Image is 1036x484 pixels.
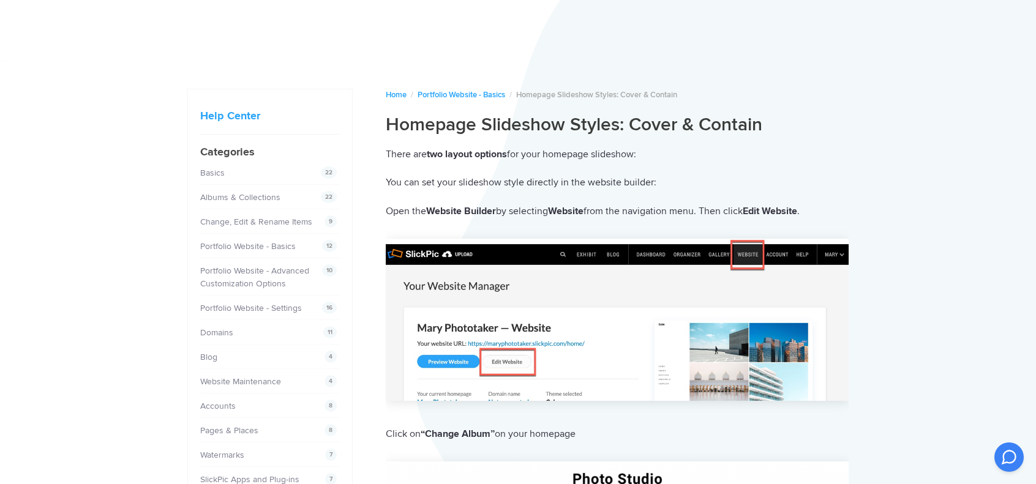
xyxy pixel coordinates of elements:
[200,352,217,362] a: Blog
[200,450,244,460] a: Watermarks
[200,401,236,411] a: Accounts
[323,326,337,338] span: 11
[426,205,496,217] strong: Website Builder
[386,174,849,191] p: You can set your slideshow style directly in the website builder:
[325,215,337,228] span: 9
[321,166,337,179] span: 22
[322,302,337,314] span: 16
[322,240,337,252] span: 12
[743,205,797,217] strong: Edit Website
[200,144,340,160] h4: Categories
[200,217,312,227] a: Change, Edit & Rename Items
[386,90,407,100] a: Home
[386,113,849,136] h1: Homepage Slideshow Styles: Cover & Contain
[386,426,849,442] p: Click on on your homepage
[325,449,337,461] span: 7
[516,90,677,100] span: Homepage Slideshow Styles: Cover & Contain
[200,192,280,203] a: Albums & Collections
[386,146,849,163] p: There are for your homepage slideshow:
[321,191,337,203] span: 22
[421,428,495,440] strong: “Change Album”
[200,241,296,251] a: Portfolio Website - Basics
[411,90,413,100] span: /
[325,400,337,412] span: 8
[325,424,337,436] span: 8
[200,376,281,387] a: Website Maintenance
[200,425,258,436] a: Pages & Places
[325,375,337,387] span: 4
[509,90,512,100] span: /
[325,351,337,363] span: 4
[427,148,507,160] strong: two layout options
[200,266,309,289] a: Portfolio Website - Advanced Customization Options
[200,327,233,338] a: Domains
[200,168,225,178] a: Basics
[548,205,584,217] strong: Website
[200,109,260,122] a: Help Center
[386,203,849,220] p: Open the by selecting from the navigation menu. Then click .
[322,264,337,277] span: 10
[200,303,302,313] a: Portfolio Website - Settings
[418,90,505,100] a: Portfolio Website - Basics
